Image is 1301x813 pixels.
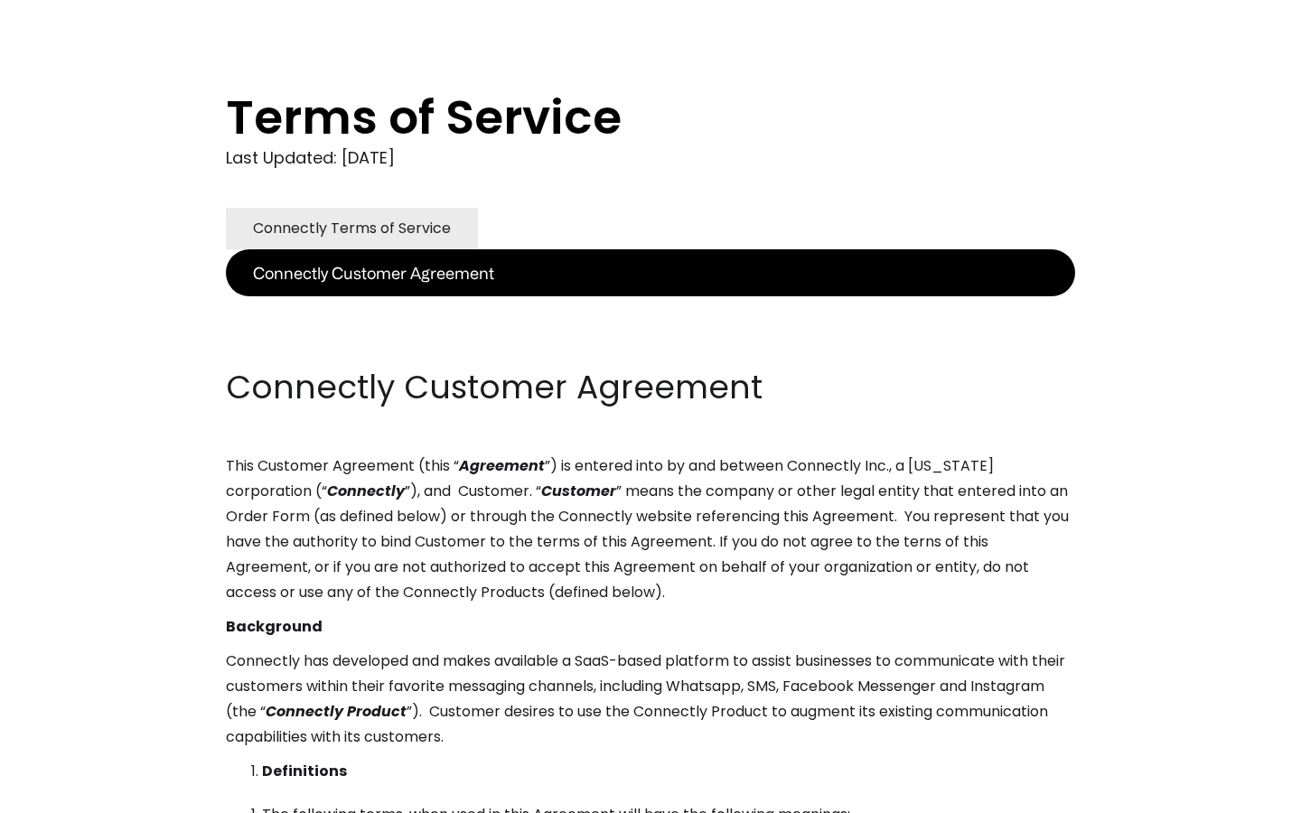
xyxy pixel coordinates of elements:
[262,761,347,781] strong: Definitions
[36,781,108,807] ul: Language list
[18,780,108,807] aside: Language selected: English
[226,296,1075,322] p: ‍
[541,481,616,501] em: Customer
[327,481,405,501] em: Connectly
[226,616,323,637] strong: Background
[226,331,1075,356] p: ‍
[226,453,1075,605] p: This Customer Agreement (this “ ”) is entered into by and between Connectly Inc., a [US_STATE] co...
[253,260,494,285] div: Connectly Customer Agreement
[253,216,451,241] div: Connectly Terms of Service
[266,701,407,722] em: Connectly Product
[226,145,1075,172] div: Last Updated: [DATE]
[226,365,1075,410] h2: Connectly Customer Agreement
[226,649,1075,750] p: Connectly has developed and makes available a SaaS-based platform to assist businesses to communi...
[226,90,1003,145] h1: Terms of Service
[459,455,545,476] em: Agreement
